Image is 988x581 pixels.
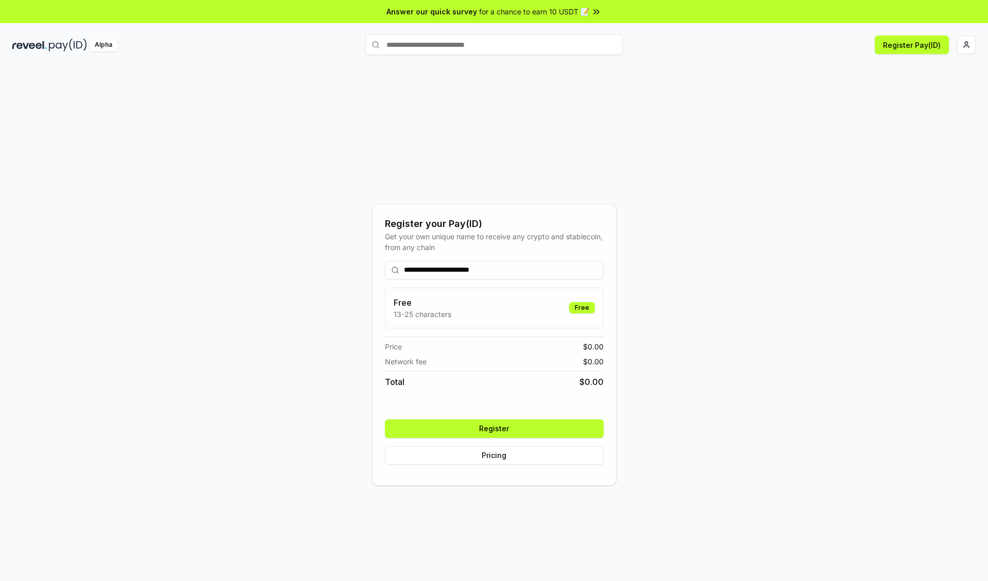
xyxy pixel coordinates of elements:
[875,36,949,54] button: Register Pay(ID)
[385,231,604,253] div: Get your own unique name to receive any crypto and stablecoin, from any chain
[385,356,427,367] span: Network fee
[385,446,604,465] button: Pricing
[569,302,595,313] div: Free
[479,6,589,17] span: for a chance to earn 10 USDT 📝
[89,39,118,51] div: Alpha
[394,309,451,320] p: 13-25 characters
[385,217,604,231] div: Register your Pay(ID)
[583,341,604,352] span: $ 0.00
[49,39,87,51] img: pay_id
[385,419,604,438] button: Register
[386,6,477,17] span: Answer our quick survey
[579,376,604,388] span: $ 0.00
[583,356,604,367] span: $ 0.00
[12,39,47,51] img: reveel_dark
[385,341,402,352] span: Price
[385,376,404,388] span: Total
[394,296,451,309] h3: Free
